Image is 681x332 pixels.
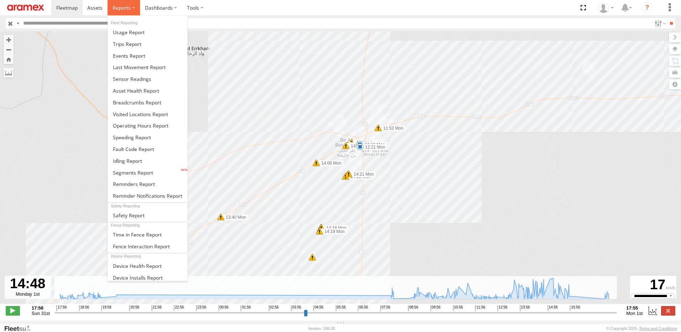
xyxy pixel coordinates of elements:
span: 05:56 [336,305,346,311]
a: Visit our Website [4,325,37,332]
a: Usage Report [108,26,187,38]
a: Asset Operating Hours Report [108,120,187,131]
span: Sun 31st Aug 2025 [32,311,50,316]
span: 04:56 [313,305,323,311]
a: Fleet Speed Report [108,131,187,143]
div: Ahmed Khanfir [596,2,616,13]
a: Breadcrumbs Report [108,97,187,108]
strong: 17:55 [626,305,643,311]
a: Trips Report [108,38,187,50]
a: Visited Locations Report [108,108,187,120]
label: Search Query [15,18,21,28]
span: 01:56 [241,305,251,311]
div: Version: 306.00 [308,326,335,331]
label: 13:40 Mon [221,214,248,221]
span: 06:56 [358,305,368,311]
a: Segments Report [108,167,187,178]
label: Map Settings [669,79,681,89]
span: 00:56 [219,305,229,311]
a: Terms and Conditions [639,326,677,331]
label: Search Filter Options [652,18,667,28]
a: Reminders Report [108,178,187,190]
a: Sensor Readings [108,73,187,85]
span: 19:56 [102,305,111,311]
span: Mon 1st Sep 2025 [626,311,643,316]
a: Safety Report [108,209,187,221]
a: Device Installs Report [108,272,187,284]
a: Idling Report [108,155,187,167]
span: 11:56 [475,305,485,311]
button: Zoom in [4,35,14,45]
a: Fence Interaction Report [108,240,187,252]
span: 08:56 [408,305,418,311]
div: 17 [631,277,675,293]
span: 21:56 [152,305,162,311]
span: 14:56 [548,305,558,311]
label: 12:21 Mon [360,144,388,150]
label: 14:06 Mon [316,160,344,166]
i: ? [641,2,653,14]
label: 14:19 Mon [319,228,347,235]
label: 14:18 Mon [321,225,349,231]
span: 10:56 [453,305,463,311]
a: Asset Health Report [108,85,187,97]
div: 5 [309,254,316,261]
span: 15:56 [570,305,580,311]
label: Measure [4,68,14,78]
a: Service Reminder Notifications Report [108,190,187,202]
label: Close [661,306,675,315]
span: 13:56 [520,305,530,311]
span: 12:56 [498,305,508,311]
span: 09:56 [431,305,441,311]
span: 23:56 [196,305,206,311]
a: Device Health Report [108,260,187,272]
label: Play/Stop [6,306,20,315]
span: 07:56 [380,305,390,311]
span: 17:56 [57,305,67,311]
label: 14:21 Mon [349,171,376,177]
span: 02:56 [269,305,279,311]
div: © Copyright 2025 - [606,326,677,331]
button: Zoom Home [4,55,14,64]
strong: 17:56 [32,305,50,311]
a: Last Movement Report [108,61,187,73]
label: 12:12 Mon [360,141,387,148]
span: 03:56 [291,305,301,311]
span: 22:56 [174,305,184,311]
span: 20:56 [129,305,139,311]
a: Fault Code Report [108,143,187,155]
span: 18:56 [79,305,89,311]
button: Zoom out [4,45,14,55]
a: Full Events Report [108,50,187,62]
label: 13:28 Mon [352,140,379,146]
img: aramex-logo.svg [7,5,44,11]
label: 11:53 Mon [378,125,406,131]
a: Time in Fences Report [108,229,187,240]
